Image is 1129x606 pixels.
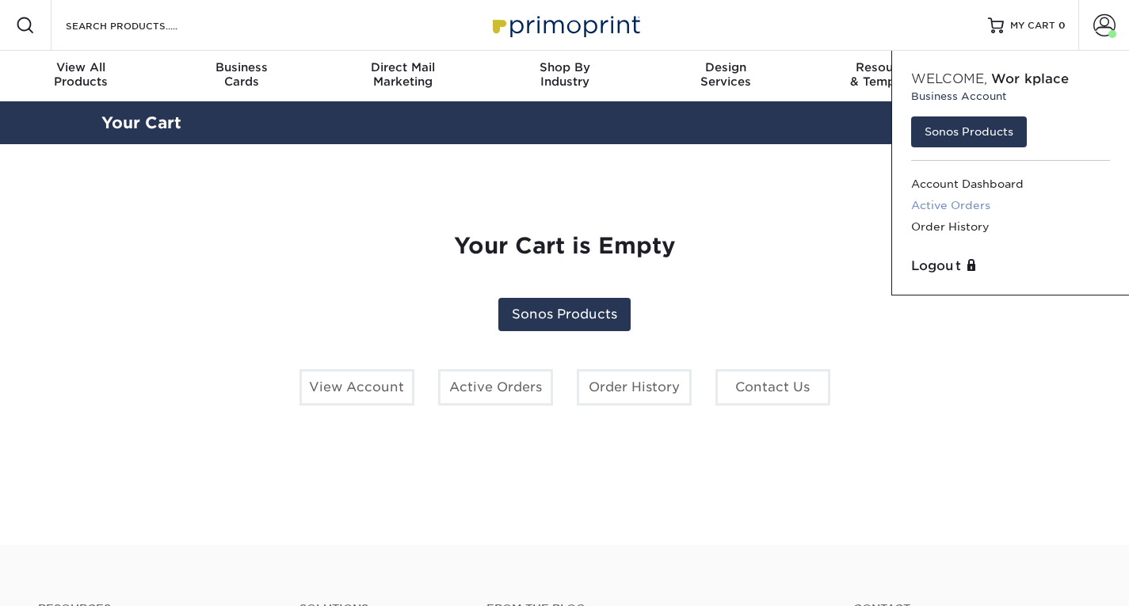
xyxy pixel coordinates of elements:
[807,51,968,101] a: Resources& Templates
[162,60,323,89] div: Cards
[807,60,968,74] span: Resources
[322,51,484,101] a: Direct MailMarketing
[807,60,968,89] div: & Templates
[162,60,323,74] span: Business
[64,16,219,35] input: SEARCH PRODUCTS.....
[715,369,830,406] a: Contact Us
[645,60,807,74] span: Design
[911,216,1110,238] a: Order History
[645,60,807,89] div: Services
[498,298,631,331] a: Sonos Products
[645,51,807,101] a: DesignServices
[484,60,646,89] div: Industry
[438,369,553,406] a: Active Orders
[577,369,692,406] a: Order History
[322,60,484,74] span: Direct Mail
[911,116,1027,147] a: Sonos Products
[101,113,181,132] a: Your Cart
[911,71,987,86] span: Welcome,
[1010,19,1055,32] span: MY CART
[911,257,1110,276] a: Logout
[911,173,1110,195] a: Account Dashboard
[114,233,1016,260] h1: Your Cart is Empty
[486,8,644,42] img: Primoprint
[299,369,414,406] a: View Account
[322,60,484,89] div: Marketing
[911,89,1110,104] small: Business Account
[484,51,646,101] a: Shop ByIndustry
[162,51,323,101] a: BusinessCards
[911,195,1110,216] a: Active Orders
[991,71,1069,86] span: Workplace
[484,60,646,74] span: Shop By
[1058,20,1066,31] span: 0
